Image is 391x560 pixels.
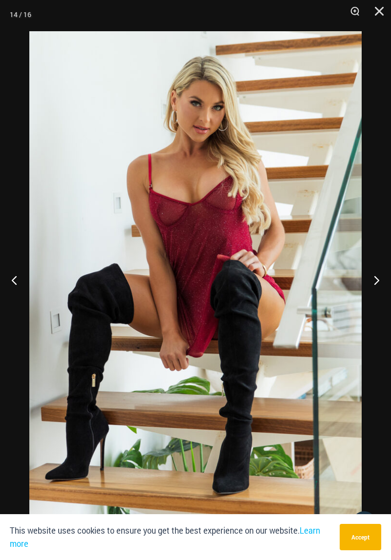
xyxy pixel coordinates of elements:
[10,7,31,22] div: 14 / 16
[354,256,391,304] button: Next
[10,524,332,550] p: This website uses cookies to ensure you get the best experience on our website.
[29,31,362,529] img: Guilty Pleasures Red 1260 Slip 6045 Thong 06v2
[10,525,320,549] a: Learn more
[340,524,381,550] button: Accept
